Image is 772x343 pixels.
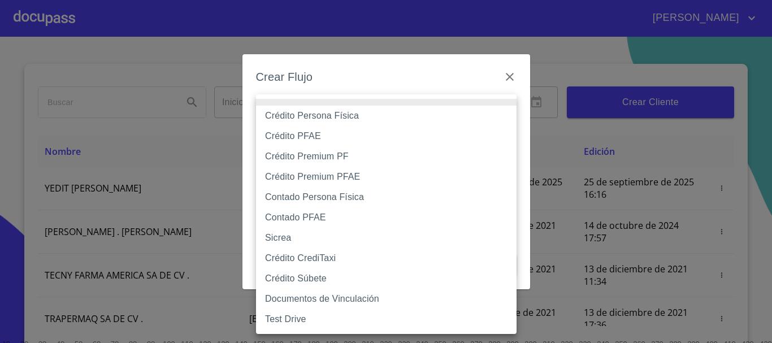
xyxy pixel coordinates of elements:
li: Test Drive [256,309,517,329]
li: Contado Persona Física [256,187,517,207]
li: Crédito CrediTaxi [256,248,517,268]
li: Documentos de Vinculación [256,289,517,309]
li: Crédito Persona Física [256,106,517,126]
li: Crédito Súbete [256,268,517,289]
li: Crédito Premium PFAE [256,167,517,187]
li: Crédito Premium PF [256,146,517,167]
li: None [256,99,517,106]
li: Sicrea [256,228,517,248]
li: Contado PFAE [256,207,517,228]
li: Crédito PFAE [256,126,517,146]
